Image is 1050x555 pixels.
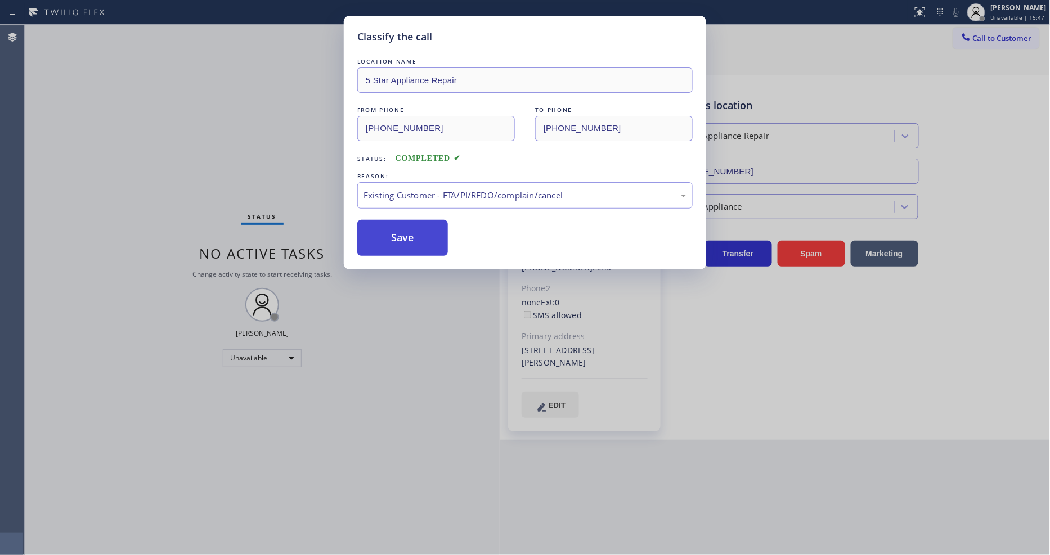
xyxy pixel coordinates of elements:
h5: Classify the call [357,29,432,44]
div: Existing Customer - ETA/PI/REDO/complain/cancel [364,189,686,202]
div: TO PHONE [535,104,693,116]
button: Save [357,220,448,256]
span: COMPLETED [396,154,461,163]
div: FROM PHONE [357,104,515,116]
div: LOCATION NAME [357,56,693,67]
input: From phone [357,116,515,141]
span: Status: [357,155,387,163]
input: To phone [535,116,693,141]
div: REASON: [357,170,693,182]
